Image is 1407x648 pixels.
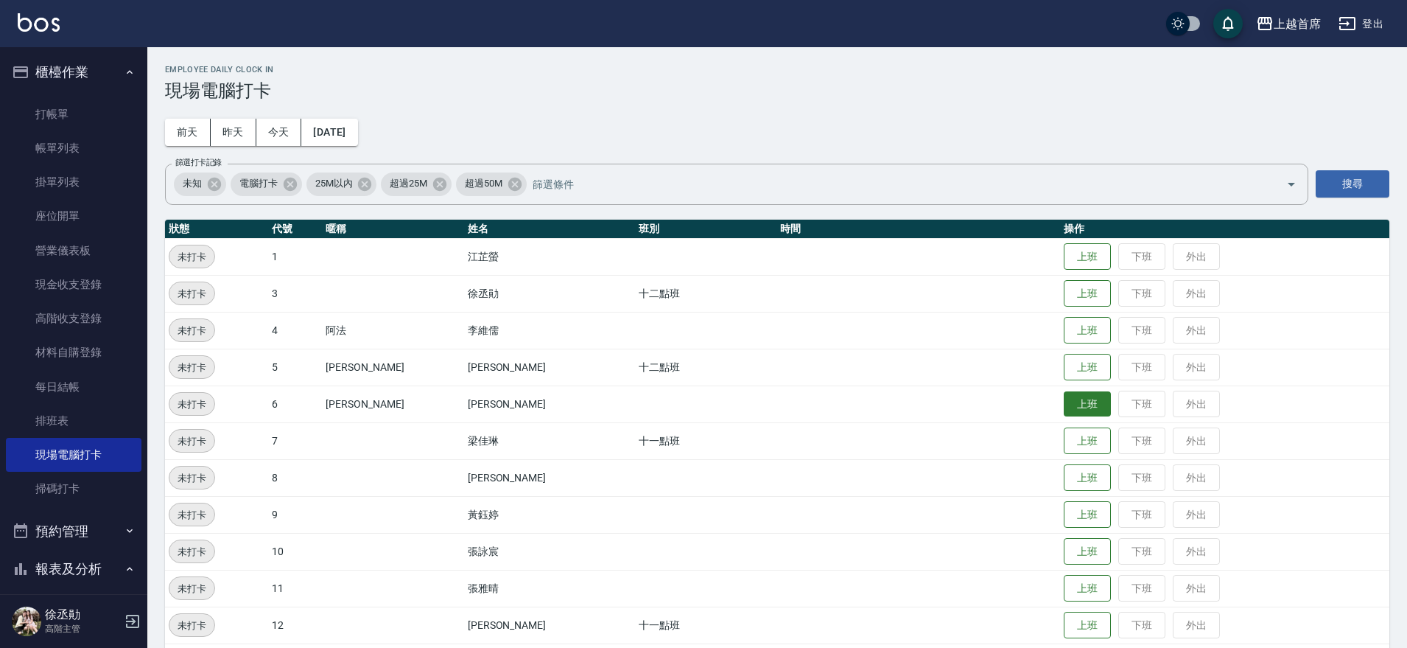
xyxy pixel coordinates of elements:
[169,544,214,560] span: 未打卡
[1064,317,1111,344] button: 上班
[268,533,322,570] td: 10
[464,607,635,644] td: [PERSON_NAME]
[165,119,211,146] button: 前天
[6,131,141,165] a: 帳單列表
[169,397,214,412] span: 未打卡
[169,286,214,302] span: 未打卡
[529,171,1260,197] input: 篩選條件
[169,433,214,449] span: 未打卡
[165,80,1389,101] h3: 現場電腦打卡
[776,220,1060,239] th: 時間
[464,496,635,533] td: 黃鈺婷
[6,97,141,131] a: 打帳單
[18,13,60,32] img: Logo
[464,220,635,239] th: 姓名
[306,176,362,191] span: 25M以內
[268,459,322,496] td: 8
[1064,575,1111,602] button: 上班
[165,220,268,239] th: 狀態
[6,594,141,628] a: 報表目錄
[456,176,511,191] span: 超過50M
[456,173,527,196] div: 超過50M
[175,157,222,168] label: 篩選打卡記錄
[464,349,635,386] td: [PERSON_NAME]
[635,349,777,386] td: 十二點班
[464,533,635,570] td: 張詠宸
[169,323,214,338] span: 未打卡
[268,386,322,422] td: 6
[268,238,322,275] td: 1
[6,370,141,404] a: 每日結帳
[6,472,141,506] a: 掃碼打卡
[1064,391,1111,417] button: 上班
[268,312,322,349] td: 4
[268,422,322,459] td: 7
[268,496,322,533] td: 9
[1064,354,1111,381] button: 上班
[381,173,452,196] div: 超過25M
[322,312,464,349] td: 阿法
[464,312,635,349] td: 李維儒
[256,119,302,146] button: 今天
[169,507,214,523] span: 未打卡
[635,422,777,459] td: 十一點班
[635,275,777,312] td: 十二點班
[169,581,214,596] span: 未打卡
[1064,501,1111,529] button: 上班
[464,459,635,496] td: [PERSON_NAME]
[268,607,322,644] td: 12
[12,607,41,636] img: Person
[381,176,436,191] span: 超過25M
[6,438,141,472] a: 現場電腦打卡
[268,275,322,312] td: 3
[306,173,377,196] div: 25M以內
[1213,9,1243,38] button: save
[1064,464,1111,492] button: 上班
[464,238,635,275] td: 江芷螢
[268,349,322,386] td: 5
[6,53,141,91] button: 櫃檯作業
[322,386,464,422] td: [PERSON_NAME]
[165,65,1389,74] h2: Employee Daily Clock In
[174,173,226,196] div: 未知
[6,404,141,438] a: 排班表
[635,220,777,239] th: 班別
[464,275,635,312] td: 徐丞勛
[1280,173,1303,196] button: Open
[169,618,214,633] span: 未打卡
[1060,220,1389,239] th: 操作
[231,173,302,196] div: 電腦打卡
[6,199,141,233] a: 座位開單
[6,335,141,369] a: 材料自購登錄
[464,570,635,607] td: 張雅晴
[1274,15,1321,33] div: 上越首席
[464,422,635,459] td: 梁佳琳
[45,607,120,622] h5: 徐丞勛
[1064,612,1111,639] button: 上班
[322,220,464,239] th: 暱稱
[6,234,141,268] a: 營業儀表板
[1064,538,1111,565] button: 上班
[1250,9,1327,39] button: 上越首席
[6,512,141,551] button: 預約管理
[45,622,120,635] p: 高階主管
[211,119,256,146] button: 昨天
[6,550,141,588] button: 報表及分析
[6,165,141,199] a: 掛單列表
[1064,428,1111,455] button: 上班
[301,119,357,146] button: [DATE]
[174,176,211,191] span: 未知
[322,349,464,386] td: [PERSON_NAME]
[169,360,214,375] span: 未打卡
[1333,10,1389,38] button: 登出
[268,220,322,239] th: 代號
[1064,243,1111,271] button: 上班
[268,570,322,607] td: 11
[169,249,214,265] span: 未打卡
[231,176,287,191] span: 電腦打卡
[635,607,777,644] td: 十一點班
[1316,170,1389,198] button: 搜尋
[464,386,635,422] td: [PERSON_NAME]
[6,268,141,302] a: 現金收支登錄
[1064,280,1111,307] button: 上班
